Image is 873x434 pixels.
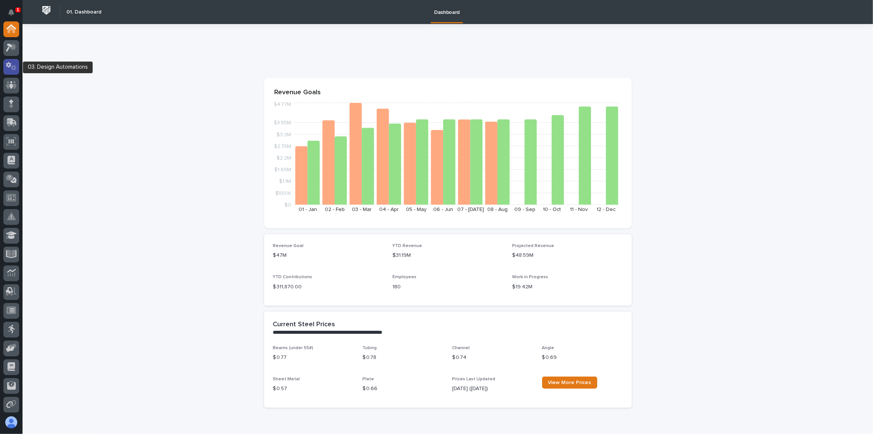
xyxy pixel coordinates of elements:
[275,191,291,196] tspan: $550K
[298,207,317,212] text: 01 - Jan
[273,346,314,350] span: Beams (under 55#)
[273,275,313,279] span: YTD Contributions
[452,354,533,362] p: $ 0.74
[433,207,453,212] text: 06 - Jun
[548,380,591,385] span: View More Prices
[273,283,384,291] p: $ 311,870.00
[512,275,548,279] span: Work in Progress
[273,244,304,248] span: Revenue Goal
[274,144,291,149] tspan: $2.75M
[273,121,291,126] tspan: $3.85M
[284,202,291,208] tspan: $0
[379,207,399,212] text: 04 - Apr
[457,207,484,212] text: 07 - [DATE]
[9,9,19,21] div: Notifications1
[570,207,588,212] text: 11 - Nov
[275,89,621,97] p: Revenue Goals
[512,244,554,248] span: Projected Revenue
[363,377,374,381] span: Plate
[273,377,300,381] span: Sheet Metal
[39,3,53,17] img: Workspace Logo
[542,346,554,350] span: Angle
[276,132,291,137] tspan: $3.3M
[352,207,372,212] text: 03 - Mar
[406,207,427,212] text: 05 - May
[452,377,496,381] span: Prices Last Updated
[363,346,377,350] span: Tubing
[597,207,616,212] text: 12 - Dec
[514,207,535,212] text: 09 - Sep
[512,252,623,259] p: $48.59M
[452,346,470,350] span: Channel
[392,283,503,291] p: 180
[512,283,623,291] p: $19.42M
[487,207,508,212] text: 08 - Aug
[452,385,533,393] p: [DATE] ([DATE])
[273,252,384,259] p: $47M
[392,244,422,248] span: YTD Revenue
[3,414,19,430] button: users-avatar
[273,102,291,107] tspan: $4.77M
[3,5,19,20] button: Notifications
[66,9,101,15] h2: 01. Dashboard
[273,354,354,362] p: $ 0.77
[542,354,623,362] p: $ 0.69
[273,321,335,329] h2: Current Steel Prices
[325,207,345,212] text: 02 - Feb
[392,252,503,259] p: $31.19M
[17,7,19,12] p: 1
[363,385,443,393] p: $ 0.66
[392,275,416,279] span: Employees
[273,385,354,393] p: $ 0.57
[542,377,597,389] a: View More Prices
[276,155,291,161] tspan: $2.2M
[279,179,291,184] tspan: $1.1M
[274,167,291,173] tspan: $1.65M
[363,354,443,362] p: $ 0.78
[543,207,561,212] text: 10 - Oct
